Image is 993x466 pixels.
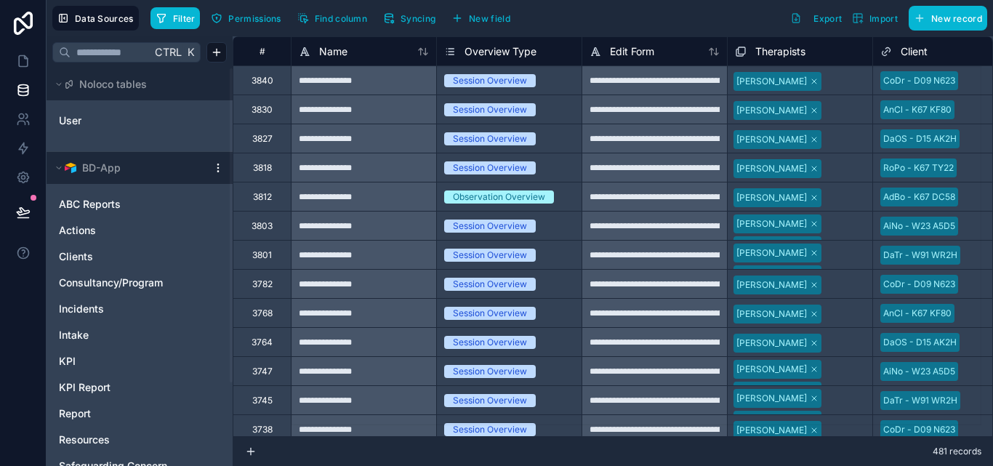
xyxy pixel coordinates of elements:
[465,44,536,59] span: Overview Type
[736,133,807,146] div: [PERSON_NAME]
[883,336,957,349] div: DaOS - D15 AK2H
[52,297,227,321] div: Incidents
[903,6,987,31] a: New record
[736,246,807,260] div: [PERSON_NAME]
[252,395,273,406] div: 3745
[52,6,139,31] button: Data Sources
[252,337,273,348] div: 3764
[82,161,121,175] span: BD-App
[52,428,227,451] div: Resources
[736,385,807,398] div: [PERSON_NAME]
[453,103,527,116] div: Session Overview
[446,7,515,29] button: New field
[79,77,147,92] span: Noloco tables
[59,354,76,369] span: KPI
[52,324,227,347] div: Intake
[52,271,227,294] div: Consultancy/Program
[59,223,96,238] span: Actions
[736,392,807,405] div: [PERSON_NAME]
[883,220,955,233] div: AiNo - W23 A5D5
[59,223,191,238] a: Actions
[883,103,952,116] div: AnCl - K67 KF80
[401,13,435,24] span: Syncing
[252,308,273,319] div: 3768
[883,394,957,407] div: DaTr - W91 WR2H
[883,307,952,320] div: AnCl - K67 KF80
[59,380,191,395] a: KPI Report
[59,406,191,421] a: Report
[59,197,121,212] span: ABC Reports
[52,109,227,132] div: User
[883,74,955,87] div: CoDr - D09 N623
[453,336,527,349] div: Session Overview
[52,376,227,399] div: KPI Report
[869,13,898,24] span: Import
[52,350,227,373] div: KPI
[52,245,227,268] div: Clients
[453,220,527,233] div: Session Overview
[153,43,183,61] span: Ctrl
[228,13,281,24] span: Permissions
[52,219,227,242] div: Actions
[736,104,807,117] div: [PERSON_NAME]
[901,44,928,59] span: Client
[59,249,93,264] span: Clients
[252,75,273,87] div: 3840
[755,44,805,59] span: Therapists
[59,249,191,264] a: Clients
[252,220,273,232] div: 3803
[59,328,191,342] a: Intake
[59,276,191,290] a: Consultancy/Program
[59,328,89,342] span: Intake
[59,113,177,128] a: User
[252,278,273,290] div: 3782
[736,217,807,230] div: [PERSON_NAME]
[244,46,280,57] div: #
[736,278,807,292] div: [PERSON_NAME]
[378,7,446,29] a: Syncing
[252,249,272,261] div: 3801
[883,249,957,262] div: DaTr - W91 WR2H
[59,302,104,316] span: Incidents
[909,6,987,31] button: New record
[469,13,510,24] span: New field
[736,239,807,252] div: [PERSON_NAME]
[453,365,527,378] div: Session Overview
[453,74,527,87] div: Session Overview
[185,47,196,57] span: K
[59,302,191,316] a: Incidents
[736,363,807,376] div: [PERSON_NAME]
[59,433,110,447] span: Resources
[736,308,807,321] div: [PERSON_NAME]
[253,191,272,203] div: 3812
[847,6,903,31] button: Import
[883,161,954,174] div: RoPo - K67 TY22
[883,132,957,145] div: DaOS - D15 AK2H
[453,423,527,436] div: Session Overview
[453,278,527,291] div: Session Overview
[252,366,273,377] div: 3747
[52,193,227,216] div: ABC Reports
[206,7,286,29] button: Permissions
[59,380,110,395] span: KPI Report
[883,365,955,378] div: AiNo - W23 A5D5
[785,6,847,31] button: Export
[453,190,545,204] div: Observation Overview
[736,191,807,204] div: [PERSON_NAME]
[378,7,441,29] button: Syncing
[453,161,527,174] div: Session Overview
[883,278,955,291] div: CoDr - D09 N623
[315,13,367,24] span: Find column
[736,414,807,427] div: [PERSON_NAME]
[736,424,807,437] div: [PERSON_NAME]
[736,337,807,350] div: [PERSON_NAME]
[252,104,273,116] div: 3830
[59,406,91,421] span: Report
[883,423,955,436] div: CoDr - D09 N623
[813,13,842,24] span: Export
[52,402,227,425] div: Report
[453,249,527,262] div: Session Overview
[453,132,527,145] div: Session Overview
[610,44,654,59] span: Edit Form
[59,276,163,290] span: Consultancy/Program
